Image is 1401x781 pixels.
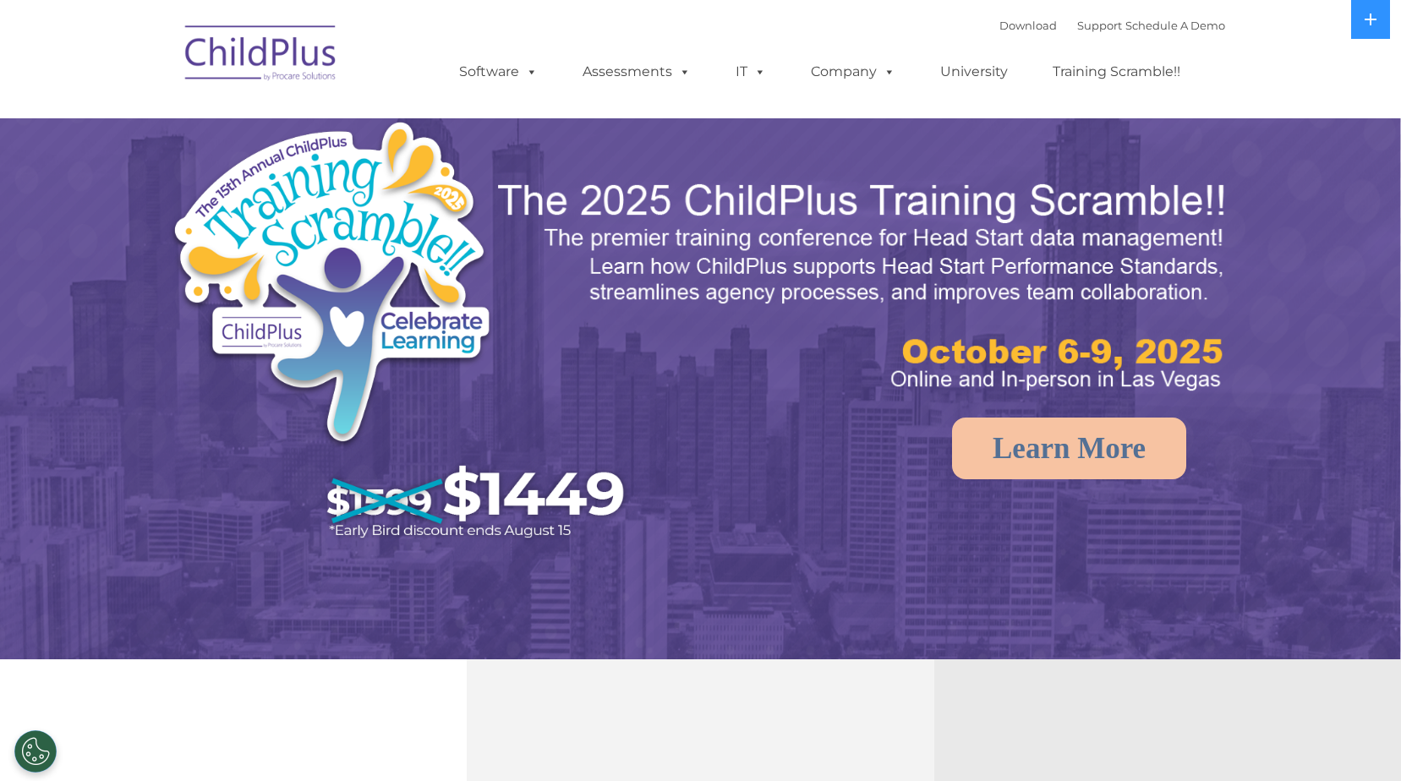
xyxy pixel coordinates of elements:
a: Download [999,19,1057,32]
a: Training Scramble!! [1036,55,1197,89]
a: IT [719,55,783,89]
a: Learn More [952,418,1186,479]
a: Company [794,55,912,89]
a: University [923,55,1025,89]
a: Software [442,55,555,89]
a: Assessments [566,55,708,89]
button: Cookies Settings [14,730,57,773]
img: ChildPlus by Procare Solutions [177,14,346,98]
a: Support [1077,19,1122,32]
a: Schedule A Demo [1125,19,1225,32]
font: | [999,19,1225,32]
